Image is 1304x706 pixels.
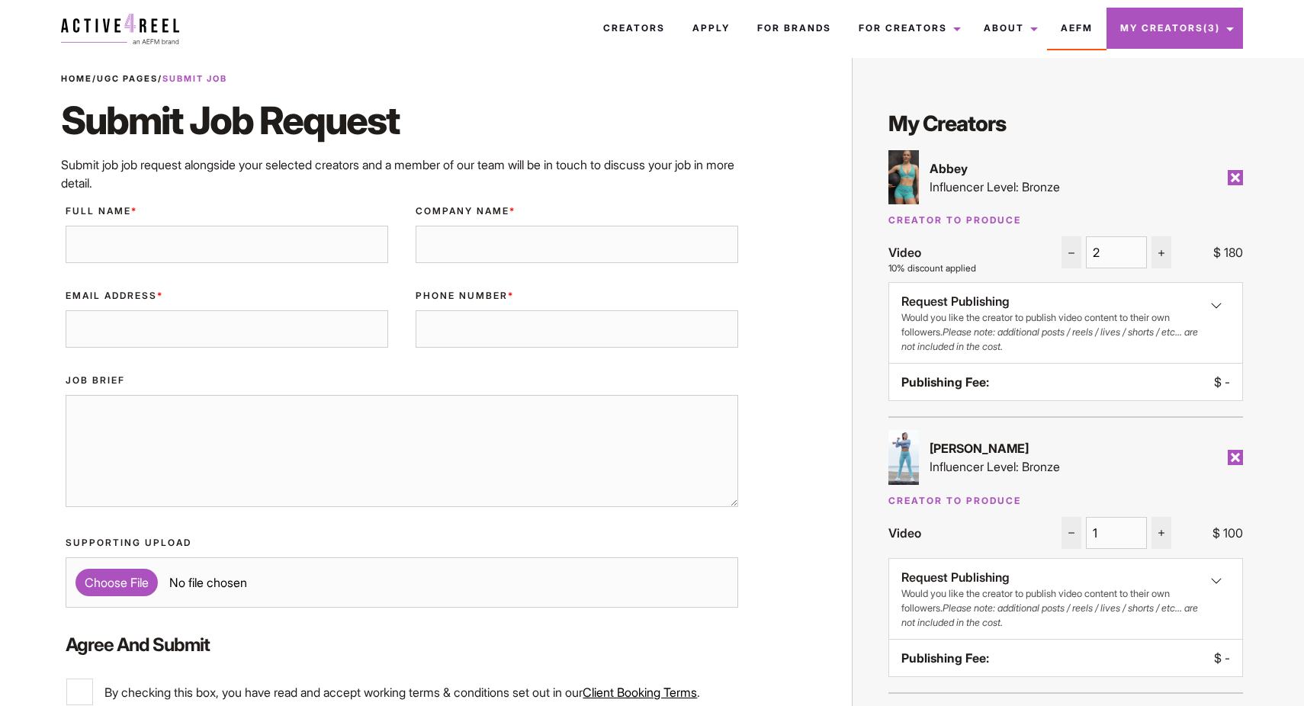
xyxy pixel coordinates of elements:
label: Supporting Upload [66,536,738,550]
label: By checking this box, you have read and accept working terms & conditions set out in our . [66,679,737,705]
span: $ [1214,374,1222,390]
span: $ [1212,525,1220,541]
img: minus.svg [1065,247,1078,259]
img: minus.svg [1065,527,1078,539]
strong: Publishing Fee: [901,374,989,390]
small: Would you like the creator to publish video content to their own followers. [901,310,1203,355]
a: For Brands [744,8,845,49]
a: Creators [589,8,679,49]
span: / / [61,72,227,85]
label: Phone Number [416,289,738,303]
em: Please note: additional posts / reels / lives / shorts / etc... are not included in the cost. [901,326,1198,352]
p: Influencer Level: Bronze [930,178,1060,196]
span: 180 [1224,245,1243,260]
div: Creator to Produce [888,494,1242,508]
strong: Abbey [930,161,968,176]
img: Remove Icon [1228,450,1243,465]
label: Job Brief [66,374,738,387]
div: Creator to Produce [888,213,1242,227]
label: Email Address [66,289,388,303]
h2: My Creators [888,109,1242,138]
em: Please note: additional posts / reels / lives / shorts / etc... are not included in the cost. [901,602,1198,628]
div: Video [888,524,921,542]
a: AEFM [1047,8,1106,49]
label: Full Name [66,204,388,218]
label: Agree and Submit [66,632,738,658]
a: Home [61,73,92,84]
div: Request Publishing [901,292,1229,364]
span: - [1225,650,1230,666]
a: For Creators [845,8,970,49]
img: plus.svg [1155,247,1167,259]
img: Remove Icon [1228,170,1243,185]
span: $ [1213,245,1221,260]
span: (3) [1203,22,1220,34]
a: About [970,8,1047,49]
p: Influencer Level: Bronze [930,457,1060,476]
div: Request Publishing [901,568,1229,640]
a: Client Booking Terms [583,685,697,700]
strong: [PERSON_NAME] [930,441,1029,456]
span: 100 [1223,525,1243,541]
a: UGC Pages [97,73,158,84]
a: My Creators(3) [1106,8,1243,49]
small: Would you like the creator to publish video content to their own followers. [901,586,1203,631]
strong: Publishing Fee: [901,650,989,666]
input: By checking this box, you have read and accept working terms & conditions set out in ourClient Bo... [66,679,93,705]
div: Video [888,243,921,262]
a: Apply [679,8,744,49]
img: plus.svg [1155,527,1167,539]
span: $ [1214,650,1222,666]
p: Submit job job request alongside your selected creators and a member of our team will be in touch... [61,156,743,192]
span: - [1225,374,1230,390]
img: a4r-logo.svg [61,14,179,44]
strong: Submit Job [162,73,227,84]
h1: Submit Job Request [61,98,743,143]
label: Company Name [416,204,738,218]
